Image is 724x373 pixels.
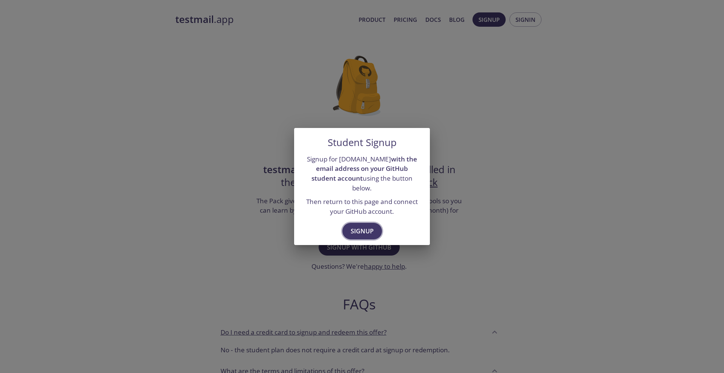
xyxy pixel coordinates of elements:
p: Then return to this page and connect your GitHub account. [303,197,421,216]
button: Signup [342,223,382,239]
span: Signup [351,226,374,236]
p: Signup for [DOMAIN_NAME] using the button below. [303,154,421,193]
strong: with the email address on your GitHub student account [311,155,417,183]
h5: Student Signup [328,137,397,148]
